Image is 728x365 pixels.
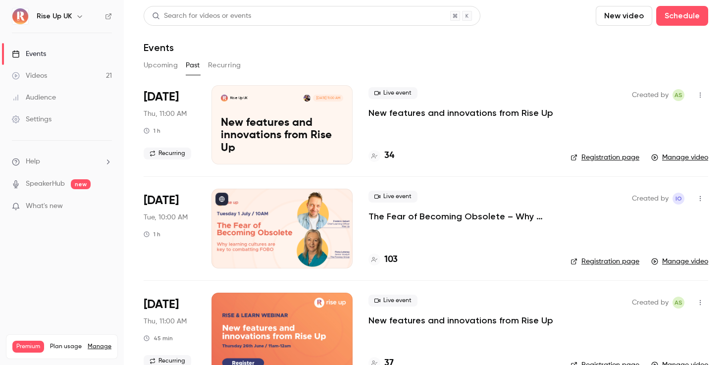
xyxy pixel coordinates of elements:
span: Plan usage [50,343,82,351]
span: AS [675,89,682,101]
span: Live event [368,191,417,203]
span: [DATE] [144,297,179,313]
span: Recurring [144,148,191,159]
button: Schedule [656,6,708,26]
p: New features and innovations from Rise Up [221,117,343,155]
div: 1 h [144,230,160,238]
span: Live event [368,87,417,99]
img: New features and innovations from Rise Up [221,95,228,102]
span: Created by [632,193,669,205]
a: SpeakerHub [26,179,65,189]
h1: Events [144,42,174,53]
a: Manage [88,343,111,351]
h4: 34 [384,149,394,162]
div: Search for videos or events [152,11,251,21]
div: Videos [12,71,47,81]
button: Past [186,57,200,73]
span: [DATE] [144,89,179,105]
div: Events [12,49,46,59]
span: [DATE] 11:00 AM [313,95,343,102]
img: Glenn Diedrich [304,95,311,102]
h4: 103 [384,253,398,266]
button: New video [596,6,652,26]
span: Thu, 11:00 AM [144,109,187,119]
a: The Fear of Becoming Obsolete – Why Learning Cultures are Key to Combatting FOBO [368,210,555,222]
a: Manage video [651,153,708,162]
span: Created by [632,89,669,101]
span: Tue, 10:00 AM [144,212,188,222]
span: Aliocha Segard [673,89,684,101]
span: Premium [12,341,44,353]
span: IO [676,193,682,205]
span: Thu, 11:00 AM [144,316,187,326]
a: Manage video [651,257,708,266]
a: New features and innovations from Rise Up [368,107,553,119]
span: Created by [632,297,669,309]
span: Help [26,156,40,167]
span: Isabelle Osborne [673,193,684,205]
div: Sep 25 Thu, 11:00 AM (Europe/London) [144,85,196,164]
div: Settings [12,114,52,124]
div: Audience [12,93,56,103]
span: [DATE] [144,193,179,209]
img: Rise Up UK [12,8,28,24]
span: Live event [368,295,417,307]
a: New features and innovations from Rise Up [368,314,553,326]
h6: Rise Up UK [37,11,72,21]
p: Rise Up UK [230,96,248,101]
span: AS [675,297,682,309]
span: Aliocha Segard [673,297,684,309]
div: Jul 1 Tue, 10:00 AM (Europe/London) [144,189,196,268]
a: 103 [368,253,398,266]
span: new [71,179,91,189]
a: 34 [368,149,394,162]
button: Upcoming [144,57,178,73]
a: Registration page [571,153,639,162]
div: 45 min [144,334,173,342]
div: 1 h [144,127,160,135]
li: help-dropdown-opener [12,156,112,167]
span: What's new [26,201,63,211]
a: Registration page [571,257,639,266]
button: Recurring [208,57,241,73]
a: New features and innovations from Rise UpRise Up UKGlenn Diedrich[DATE] 11:00 AMNew features and ... [211,85,353,164]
